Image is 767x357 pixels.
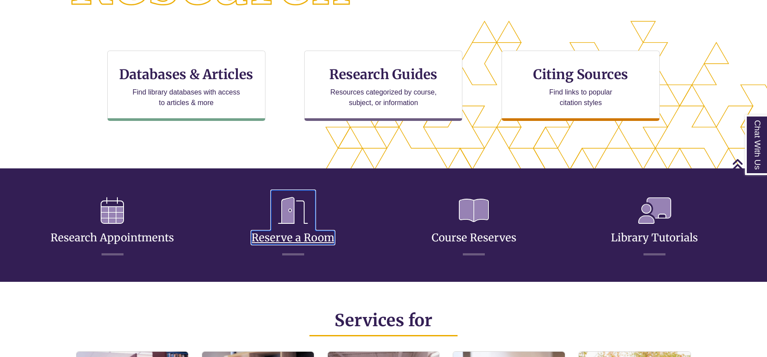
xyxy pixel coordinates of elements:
a: Library Tutorials [611,210,698,244]
p: Find links to popular citation styles [538,87,624,108]
a: Citing Sources Find links to popular citation styles [502,51,660,121]
a: Reserve a Room [251,210,334,244]
span: Services for [334,310,433,331]
p: Resources categorized by course, subject, or information [326,87,441,108]
a: Research Guides Resources categorized by course, subject, or information [304,51,462,121]
a: Course Reserves [432,210,516,244]
h3: Databases & Articles [115,66,258,83]
h3: Research Guides [312,66,455,83]
a: Research Appointments [51,210,174,244]
p: Find library databases with access to articles & more [129,87,244,108]
a: Back to Top [732,158,765,170]
a: Databases & Articles Find library databases with access to articles & more [107,51,265,121]
h3: Citing Sources [527,66,634,83]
